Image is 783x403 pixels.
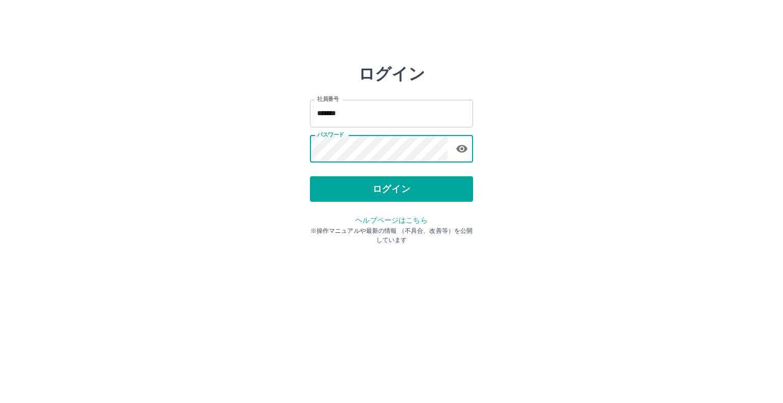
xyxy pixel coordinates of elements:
[317,131,344,139] label: パスワード
[355,216,427,224] a: ヘルプページはこちら
[310,226,473,245] p: ※操作マニュアルや最新の情報 （不具合、改善等）を公開しています
[310,176,473,202] button: ログイン
[317,95,338,103] label: 社員番号
[358,64,425,84] h2: ログイン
